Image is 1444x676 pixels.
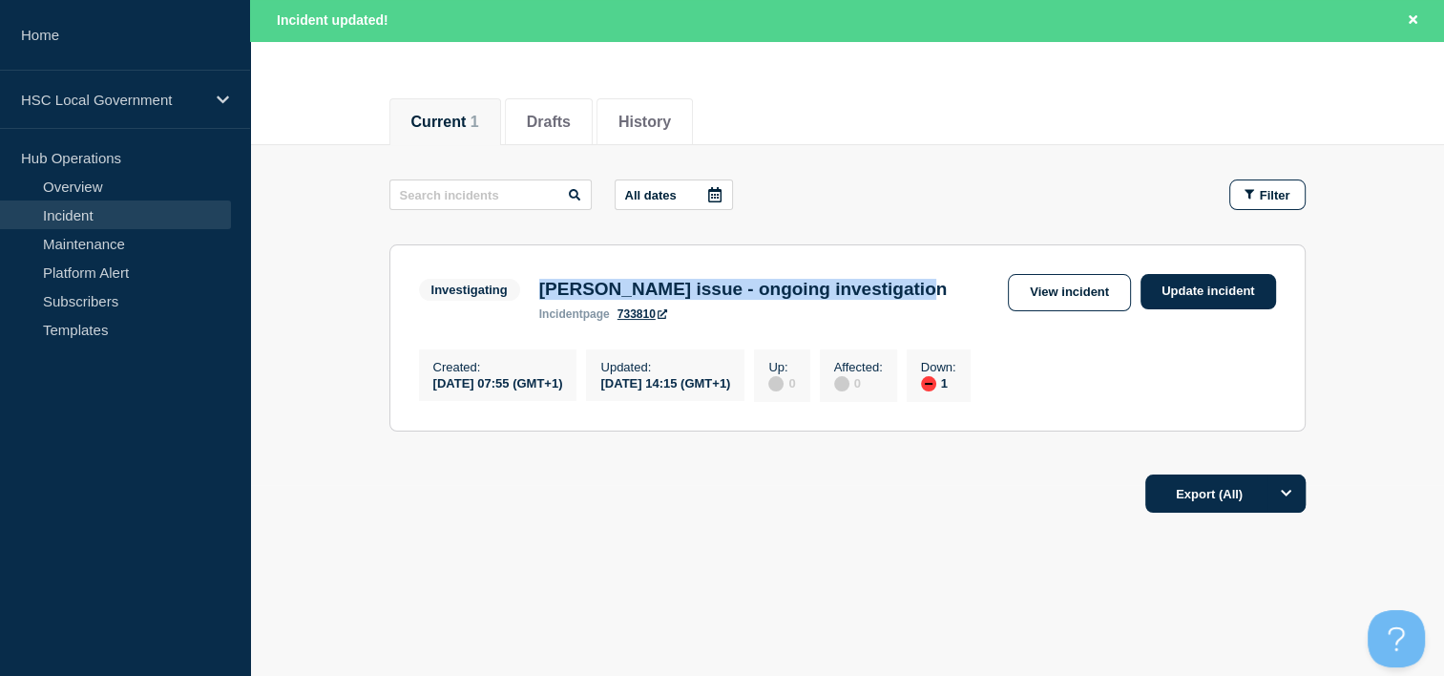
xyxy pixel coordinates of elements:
button: All dates [615,180,733,210]
input: Search incidents [389,180,592,210]
p: Down : [921,360,956,374]
span: Investigating [419,279,520,301]
p: All dates [625,188,677,202]
button: Options [1267,475,1306,513]
iframe: Help Scout Beacon - Open [1368,610,1425,667]
button: Close banner [1401,10,1425,32]
a: View incident [1008,274,1131,311]
span: Filter [1260,188,1290,202]
p: HSC Local Government [21,92,204,108]
div: 1 [921,374,956,391]
a: Update incident [1141,274,1276,309]
div: disabled [834,376,849,391]
p: Created : [433,360,563,374]
button: Current 1 [411,114,479,131]
a: 733810 [617,307,667,321]
span: incident [539,307,583,321]
button: Drafts [527,114,571,131]
button: History [618,114,671,131]
div: [DATE] 14:15 (GMT+1) [600,374,730,391]
p: page [539,307,610,321]
div: 0 [768,374,795,391]
span: Incident updated! [277,12,388,28]
div: down [921,376,936,391]
h3: [PERSON_NAME] issue - ongoing investigation [539,279,948,300]
span: 1 [471,114,479,130]
div: 0 [834,374,883,391]
button: Filter [1229,180,1306,210]
p: Updated : [600,360,730,374]
p: Affected : [834,360,883,374]
div: disabled [768,376,784,391]
p: Up : [768,360,795,374]
button: Export (All) [1145,475,1306,513]
div: [DATE] 07:55 (GMT+1) [433,374,563,391]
